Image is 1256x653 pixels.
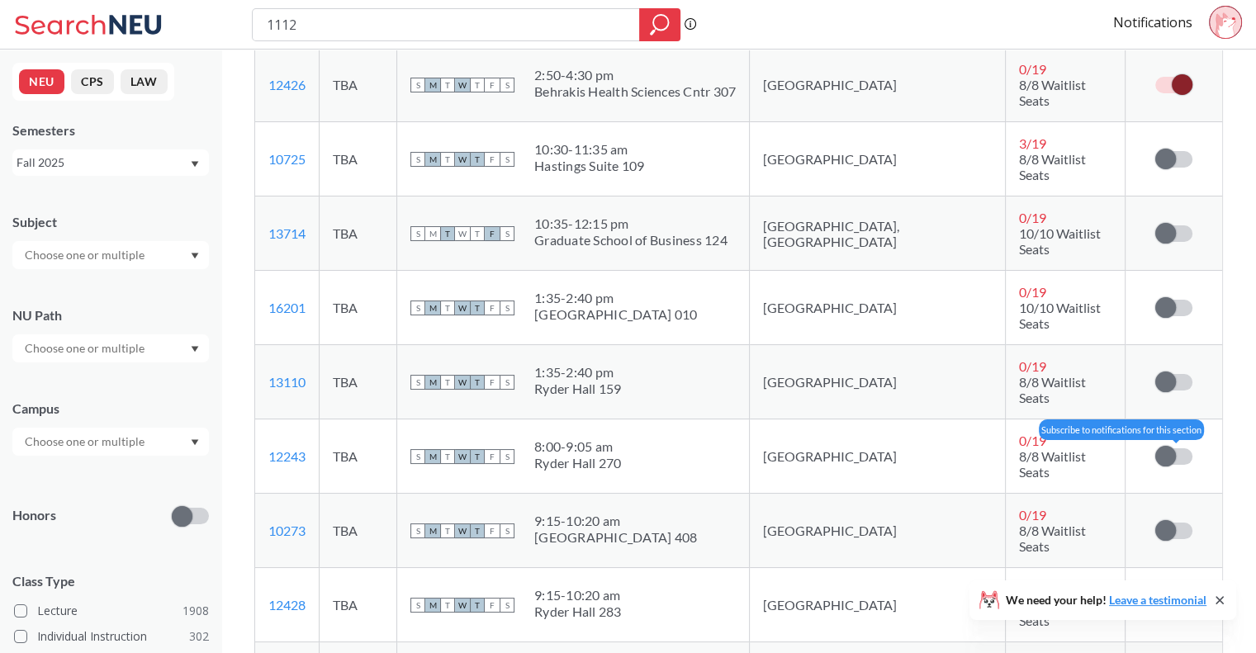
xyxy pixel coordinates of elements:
span: 8/8 Waitlist Seats [1019,448,1086,480]
span: M [425,300,440,315]
span: W [455,152,470,167]
span: S [500,523,514,538]
span: S [410,598,425,613]
div: Campus [12,400,209,418]
svg: magnifying glass [650,13,670,36]
span: 8/8 Waitlist Seats [1019,151,1086,182]
div: Dropdown arrow [12,334,209,362]
td: [GEOGRAPHIC_DATA] [750,271,1006,345]
td: TBA [320,419,397,494]
span: S [410,523,425,538]
div: 8:00 - 9:05 am [534,438,622,455]
div: Fall 2025Dropdown arrow [12,149,209,176]
div: 1:35 - 2:40 pm [534,290,697,306]
a: Notifications [1113,13,1192,31]
span: 0 / 19 [1019,210,1046,225]
a: 12428 [268,597,306,613]
p: Honors [12,506,56,525]
span: 8/8 Waitlist Seats [1019,374,1086,405]
label: Individual Instruction [14,626,209,647]
button: CPS [71,69,114,94]
span: 1908 [182,602,209,620]
div: 1:35 - 2:40 pm [534,364,622,381]
span: T [440,78,455,92]
span: S [500,226,514,241]
span: F [485,152,500,167]
span: T [470,523,485,538]
input: Class, professor, course number, "phrase" [265,11,628,39]
span: 10/10 Waitlist Seats [1019,225,1101,257]
div: Ryder Hall 283 [534,603,622,620]
span: M [425,375,440,390]
input: Choose one or multiple [17,432,155,452]
svg: Dropdown arrow [191,161,199,168]
div: Semesters [12,121,209,140]
span: W [455,598,470,613]
span: 0 / 19 [1019,61,1046,77]
span: 0 / 19 [1019,507,1046,523]
span: M [425,598,440,613]
span: S [410,226,425,241]
span: F [485,226,500,241]
span: S [500,449,514,464]
div: NU Path [12,306,209,324]
div: Hastings Suite 109 [534,158,645,174]
td: TBA [320,48,397,122]
span: M [425,78,440,92]
span: M [425,449,440,464]
td: TBA [320,345,397,419]
span: W [455,523,470,538]
span: F [485,375,500,390]
span: S [500,598,514,613]
td: TBA [320,196,397,271]
div: Ryder Hall 159 [534,381,622,397]
span: W [455,375,470,390]
span: 0 / 19 [1019,284,1046,300]
div: 2:50 - 4:30 pm [534,67,736,83]
span: M [425,152,440,167]
td: TBA [320,494,397,568]
span: T [470,152,485,167]
td: [GEOGRAPHIC_DATA] [750,568,1006,642]
a: 12243 [268,448,306,464]
a: 13110 [268,374,306,390]
div: Behrakis Health Sciences Cntr 307 [534,83,736,100]
div: 9:15 - 10:20 am [534,513,697,529]
input: Choose one or multiple [17,338,155,358]
div: Dropdown arrow [12,428,209,456]
span: M [425,226,440,241]
td: [GEOGRAPHIC_DATA] [750,419,1006,494]
span: S [500,152,514,167]
div: Ryder Hall 270 [534,455,622,471]
span: T [470,226,485,241]
span: 8/8 Waitlist Seats [1019,523,1086,554]
div: [GEOGRAPHIC_DATA] 010 [534,306,697,323]
span: T [440,598,455,613]
svg: Dropdown arrow [191,346,199,353]
button: NEU [19,69,64,94]
span: S [410,449,425,464]
span: 8/8 Waitlist Seats [1019,77,1086,108]
a: Leave a testimonial [1109,593,1206,607]
span: T [470,78,485,92]
span: 302 [189,627,209,646]
span: T [470,449,485,464]
td: TBA [320,568,397,642]
span: S [500,300,514,315]
div: Subject [12,213,209,231]
div: 10:35 - 12:15 pm [534,215,728,232]
span: F [485,78,500,92]
span: We need your help! [1006,594,1206,606]
span: T [470,300,485,315]
span: 3 / 19 [1019,135,1046,151]
span: 0 / 19 [1019,433,1046,448]
a: 16201 [268,300,306,315]
span: W [455,449,470,464]
span: S [410,78,425,92]
div: 9:15 - 10:20 am [534,587,622,603]
td: TBA [320,122,397,196]
span: T [470,375,485,390]
div: [GEOGRAPHIC_DATA] 408 [534,529,697,546]
span: F [485,523,500,538]
td: [GEOGRAPHIC_DATA] [750,122,1006,196]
